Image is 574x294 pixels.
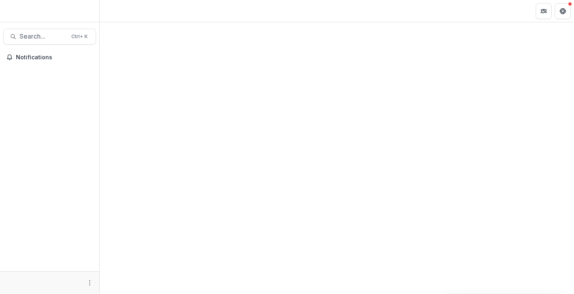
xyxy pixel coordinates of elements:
[536,3,552,19] button: Partners
[20,33,67,40] span: Search...
[3,29,96,45] button: Search...
[70,32,89,41] div: Ctrl + K
[3,51,96,64] button: Notifications
[85,278,94,288] button: More
[16,54,93,61] span: Notifications
[103,5,137,17] nav: breadcrumb
[555,3,571,19] button: Get Help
